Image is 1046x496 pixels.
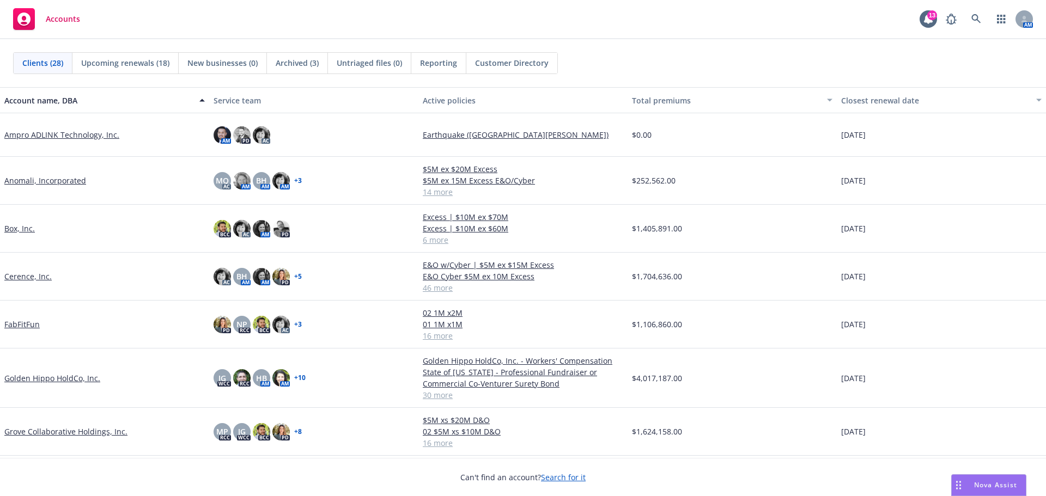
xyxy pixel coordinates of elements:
[841,95,1030,106] div: Closest renewal date
[423,223,623,234] a: Excess | $10M ex $60M
[253,126,270,144] img: photo
[4,95,193,106] div: Account name, DBA
[256,175,267,186] span: BH
[632,95,820,106] div: Total premiums
[4,426,127,437] a: Grove Collaborative Holdings, Inc.
[214,316,231,333] img: photo
[214,95,414,106] div: Service team
[81,57,169,69] span: Upcoming renewals (18)
[4,271,52,282] a: Cerence, Inc.
[632,129,652,140] span: $0.00
[841,426,866,437] span: [DATE]
[423,259,623,271] a: E&O w/Cyber | $5M ex $15M Excess
[951,474,1026,496] button: Nova Assist
[294,375,306,381] a: + 10
[238,426,246,437] span: JG
[272,369,290,387] img: photo
[233,220,251,237] img: photo
[4,129,119,140] a: Ampro ADLINK Technology, Inc.
[841,129,866,140] span: [DATE]
[632,426,682,437] span: $1,624,158.00
[218,372,226,384] span: JG
[423,389,623,401] a: 30 more
[4,319,40,330] a: FabFitFun
[423,234,623,246] a: 6 more
[253,316,270,333] img: photo
[276,57,319,69] span: Archived (3)
[423,175,623,186] a: $5M ex 15M Excess E&O/Cyber
[214,220,231,237] img: photo
[233,172,251,189] img: photo
[423,437,623,449] a: 16 more
[841,223,866,234] span: [DATE]
[272,268,290,285] img: photo
[420,57,457,69] span: Reporting
[423,186,623,198] a: 14 more
[423,271,623,282] a: E&O Cyber $5M ex 10M Excess
[216,426,228,437] span: MP
[4,372,100,384] a: Golden Hippo HoldCo, Inc.
[253,220,270,237] img: photo
[965,8,987,30] a: Search
[423,211,623,223] a: Excess | $10M ex $70M
[841,319,866,330] span: [DATE]
[423,307,623,319] a: 02 1M x2M
[272,220,290,237] img: photo
[294,177,302,184] a: + 3
[187,57,258,69] span: New businesses (0)
[841,175,866,186] span: [DATE]
[841,271,866,282] span: [DATE]
[475,57,549,69] span: Customer Directory
[632,372,682,384] span: $4,017,187.00
[233,126,251,144] img: photo
[423,366,623,389] a: State of [US_STATE] - Professional Fundraiser or Commercial Co-Venturer Surety Bond
[628,87,837,113] button: Total premiums
[236,271,247,282] span: BH
[214,126,231,144] img: photo
[46,15,80,23] span: Accounts
[632,175,676,186] span: $252,562.00
[209,87,418,113] button: Service team
[940,8,962,30] a: Report a Bug
[632,271,682,282] span: $1,704,636.00
[423,319,623,330] a: 01 1M x1M
[974,480,1017,489] span: Nova Assist
[423,355,623,366] a: Golden Hippo HoldCo, Inc. - Workers' Compensation
[841,372,866,384] span: [DATE]
[256,372,267,384] span: HB
[337,57,402,69] span: Untriaged files (0)
[541,472,586,482] a: Search for it
[294,321,302,328] a: + 3
[236,319,247,330] span: NP
[4,175,86,186] a: Anomali, Incorporated
[253,268,270,285] img: photo
[216,175,229,186] span: MQ
[272,423,290,440] img: photo
[632,319,682,330] span: $1,106,860.00
[272,316,290,333] img: photo
[460,471,586,483] span: Can't find an account?
[4,223,35,234] a: Box, Inc.
[423,330,623,341] a: 16 more
[952,475,965,495] div: Drag to move
[927,10,937,20] div: 13
[990,8,1012,30] a: Switch app
[272,172,290,189] img: photo
[423,129,623,140] a: Earthquake ([GEOGRAPHIC_DATA][PERSON_NAME])
[423,282,623,293] a: 46 more
[418,87,628,113] button: Active policies
[253,423,270,440] img: photo
[233,369,251,387] img: photo
[423,426,623,437] a: 02 $5M xs $10M D&O
[22,57,63,69] span: Clients (28)
[423,95,623,106] div: Active policies
[423,414,623,426] a: $5M xs $20M D&O
[423,163,623,175] a: $5M ex $20M Excess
